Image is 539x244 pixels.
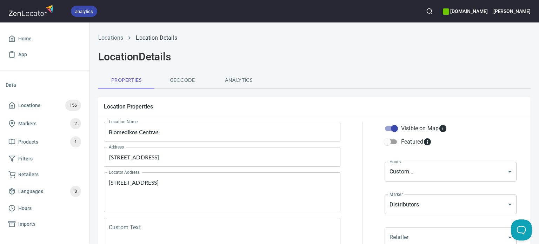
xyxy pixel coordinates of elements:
a: Locations [98,34,123,41]
iframe: Help Scout Beacon - Open [511,219,532,240]
a: Markers2 [6,114,84,133]
li: Data [6,77,84,93]
a: Imports [6,216,84,232]
h6: [DOMAIN_NAME] [443,7,487,15]
button: color-6DC700 [443,8,449,15]
span: Markers [18,119,36,128]
div: analytics [71,6,97,17]
a: Location Details [136,34,177,41]
button: Search [422,4,437,19]
svg: Whether the location is visible on the map. [439,124,447,133]
a: Languages8 [6,182,84,200]
div: Featured [401,138,432,146]
a: App [6,47,84,62]
img: zenlocator [8,3,55,18]
a: Filters [6,151,84,167]
span: Properties [102,76,150,85]
a: Products1 [6,133,84,151]
span: Languages [18,187,43,196]
span: 8 [70,187,81,196]
span: Filters [18,154,33,163]
a: Home [6,31,84,47]
span: analytics [71,8,97,15]
span: App [18,50,27,59]
span: 1 [70,138,81,146]
span: Imports [18,220,35,229]
div: Custom... [385,162,517,182]
div: Distributors [385,194,517,214]
span: Hours [18,204,32,213]
div: Visible on Map [401,124,447,133]
span: Home [18,34,32,43]
span: Retailers [18,170,39,179]
span: Locations [18,101,40,110]
span: Products [18,138,38,146]
h6: [PERSON_NAME] [493,7,531,15]
a: Retailers [6,167,84,183]
a: Locations156 [6,96,84,114]
span: 2 [70,120,81,128]
span: Analytics [215,76,262,85]
span: Geocode [159,76,206,85]
a: Hours [6,200,84,216]
h2: Location Details [98,51,531,63]
svg: Featured locations are moved to the top of the search results list. [423,138,432,146]
button: [PERSON_NAME] [493,4,531,19]
nav: breadcrumb [98,34,531,42]
textarea: [STREET_ADDRESS] [109,179,335,206]
span: 156 [65,101,81,110]
h5: Location Properties [104,103,525,110]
